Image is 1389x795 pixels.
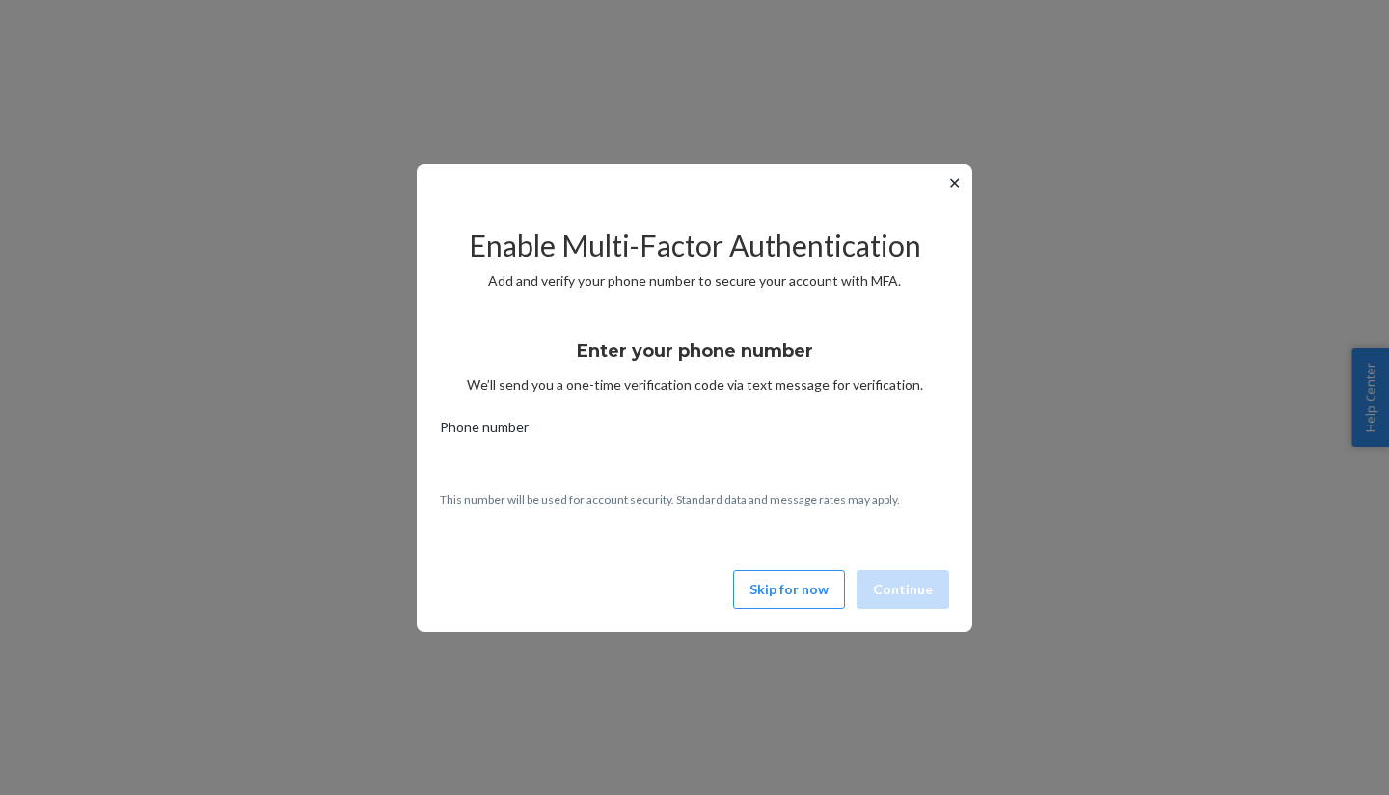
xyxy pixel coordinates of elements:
[440,323,949,395] div: We’ll send you a one-time verification code via text message for verification.
[857,570,949,609] button: Continue
[440,271,949,290] p: Add and verify your phone number to secure your account with MFA.
[577,339,813,364] h3: Enter your phone number
[440,418,529,445] span: Phone number
[733,570,845,609] button: Skip for now
[440,230,949,261] h2: Enable Multi-Factor Authentication
[944,172,965,195] button: ✕
[440,491,949,507] p: This number will be used for account security. Standard data and message rates may apply.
